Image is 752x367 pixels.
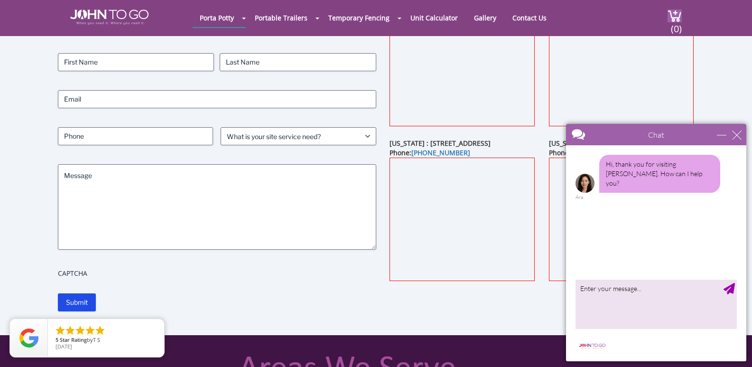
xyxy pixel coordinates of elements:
[70,9,149,25] img: JOHN to go
[58,53,214,71] input: First Name
[505,9,554,27] a: Contact Us
[93,336,100,343] span: T S
[321,9,397,27] a: Temporary Fencing
[94,325,106,336] li: 
[58,269,376,278] label: CAPTCHA
[467,9,503,27] a: Gallery
[60,336,87,343] span: Star Rating
[58,127,213,145] input: Phone
[560,118,752,367] iframe: Live Chat Box
[58,90,376,108] input: Email
[411,148,470,157] a: [PHONE_NUMBER]
[390,148,470,157] b: Phone:
[74,325,86,336] li: 
[390,139,491,148] b: [US_STATE] : [STREET_ADDRESS]
[668,9,682,22] img: cart a
[84,325,96,336] li: 
[19,329,38,348] img: Review Rating
[220,53,376,71] input: Last Name
[56,337,157,344] span: by
[56,343,72,350] span: [DATE]
[248,9,315,27] a: Portable Trailers
[403,9,465,27] a: Unit Calculator
[56,336,58,343] span: 5
[670,15,682,35] span: (0)
[65,325,76,336] li: 
[549,139,685,148] b: [US_STATE] : [STREET_ADDRESS][US_STATE]
[193,9,241,27] a: Porta Potty
[55,325,66,336] li: 
[549,148,630,157] b: Phone:
[58,293,96,311] input: Submit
